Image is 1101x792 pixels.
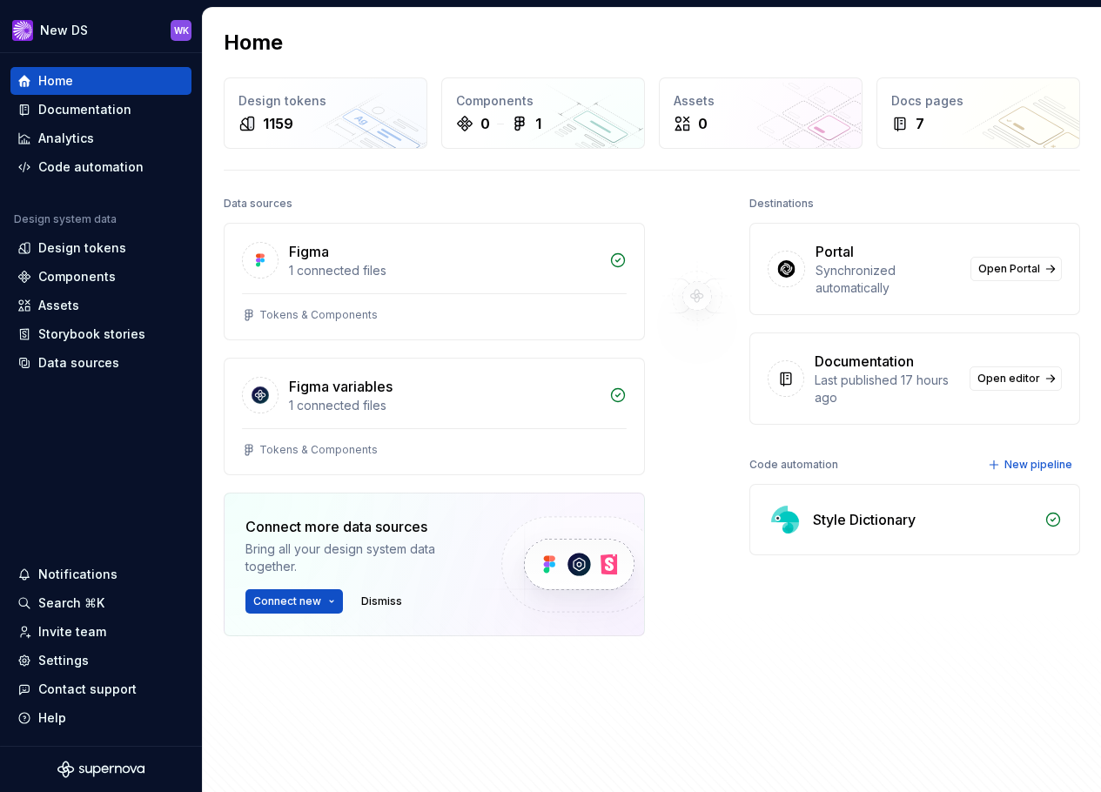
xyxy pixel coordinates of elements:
div: 7 [916,113,924,134]
span: Dismiss [361,594,402,608]
button: Contact support [10,675,191,703]
div: 1 connected files [289,397,599,414]
button: Search ⌘K [10,589,191,617]
div: Figma [289,241,329,262]
span: Connect new [253,594,321,608]
a: Analytics [10,124,191,152]
span: New pipeline [1004,458,1072,472]
div: Code automation [749,453,838,477]
div: 0 [698,113,708,134]
a: Open editor [970,366,1062,391]
button: New pipeline [983,453,1080,477]
div: Data sources [224,191,292,216]
div: Code automation [38,158,144,176]
a: Figma variables1 connected filesTokens & Components [224,358,645,475]
a: Assets0 [659,77,863,149]
a: Code automation [10,153,191,181]
div: Tokens & Components [259,443,378,457]
span: Open editor [977,372,1040,386]
a: Settings [10,647,191,675]
h2: Home [224,29,283,57]
button: Help [10,704,191,732]
svg: Supernova Logo [57,761,144,778]
a: Components [10,263,191,291]
div: Design tokens [38,239,126,257]
div: 1 [535,113,541,134]
div: 1 connected files [289,262,599,279]
div: Notifications [38,566,117,583]
a: Docs pages7 [876,77,1080,149]
div: Connect more data sources [245,516,472,537]
button: New DSWK [3,11,198,49]
div: Assets [38,297,79,314]
div: Home [38,72,73,90]
div: New DS [40,22,88,39]
div: Analytics [38,130,94,147]
div: Tokens & Components [259,308,378,322]
a: Components01 [441,77,645,149]
div: Design tokens [238,92,413,110]
div: Settings [38,652,89,669]
div: Documentation [38,101,131,118]
div: Storybook stories [38,326,145,343]
a: Storybook stories [10,320,191,348]
button: Connect new [245,589,343,614]
a: Home [10,67,191,95]
div: Portal [816,241,854,262]
div: Help [38,709,66,727]
div: Style Dictionary [813,509,916,530]
button: Notifications [10,560,191,588]
div: Docs pages [891,92,1065,110]
div: Documentation [815,351,914,372]
a: Invite team [10,618,191,646]
div: WK [174,23,189,37]
div: Figma variables [289,376,393,397]
div: 0 [480,113,490,134]
div: Components [38,268,116,285]
div: 1159 [263,113,293,134]
button: Dismiss [353,589,410,614]
div: Contact support [38,681,137,698]
div: Destinations [749,191,814,216]
div: Search ⌘K [38,594,104,612]
div: Last published 17 hours ago [815,372,959,406]
div: Bring all your design system data together. [245,540,472,575]
div: Synchronized automatically [816,262,960,297]
a: Design tokens [10,234,191,262]
a: Data sources [10,349,191,377]
div: Data sources [38,354,119,372]
img: ea0f8e8f-8665-44dd-b89f-33495d2eb5f1.png [12,20,33,41]
div: Components [456,92,630,110]
div: Design system data [14,212,117,226]
a: Open Portal [970,257,1062,281]
a: Design tokens1159 [224,77,427,149]
span: Open Portal [978,262,1040,276]
a: Documentation [10,96,191,124]
a: Figma1 connected filesTokens & Components [224,223,645,340]
a: Assets [10,292,191,319]
div: Assets [674,92,848,110]
div: Invite team [38,623,106,641]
